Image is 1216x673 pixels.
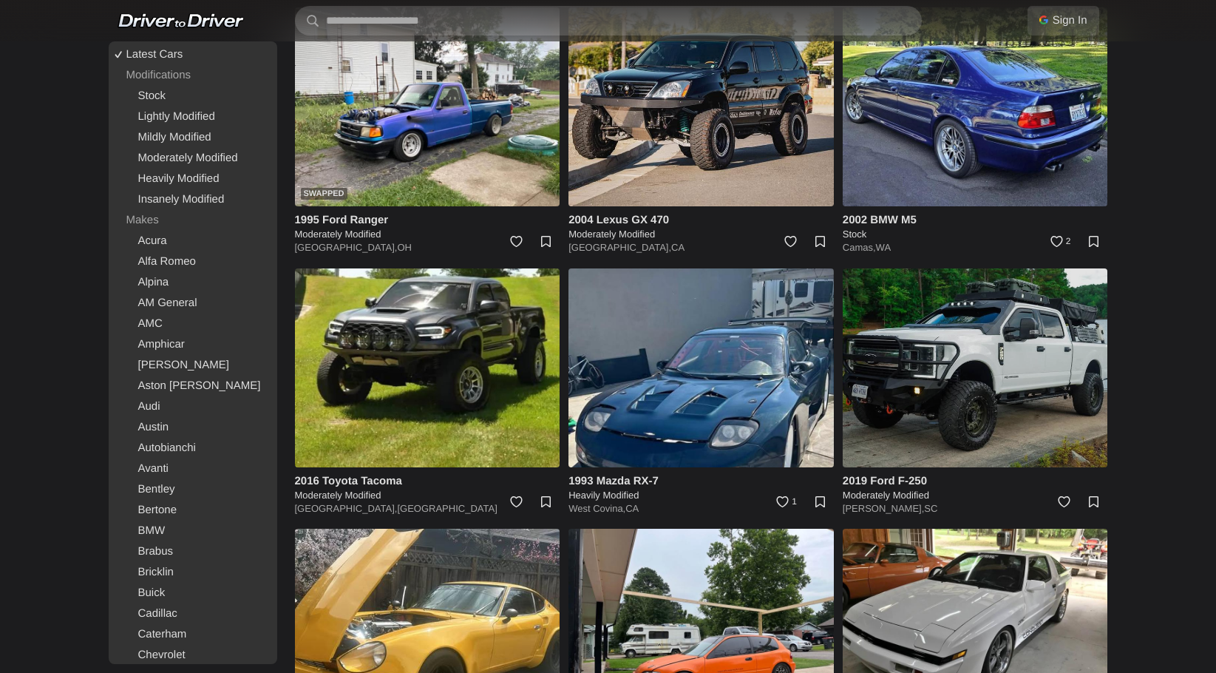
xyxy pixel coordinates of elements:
[671,242,685,253] a: CA
[112,376,274,396] a: Aston [PERSON_NAME]
[568,212,834,228] h4: 2004 Lexus GX 470
[112,603,274,624] a: Cadillac
[568,473,834,489] h4: 1993 Mazda RX-7
[112,541,274,562] a: Brabus
[295,7,560,206] img: 1995 Ford Ranger for sale
[625,503,639,514] a: CA
[568,242,671,253] a: [GEOGRAPHIC_DATA],
[568,503,625,514] a: West Covina,
[924,503,937,514] a: SC
[843,489,1108,502] h5: Moderately Modified
[568,489,834,502] h5: Heavily Modified
[112,562,274,583] a: Bricklin
[843,473,1108,502] a: 2019 Ford F-250 Moderately Modified
[843,242,876,253] a: Camas,
[112,583,274,603] a: Buick
[112,127,274,148] a: Mildly Modified
[843,503,925,514] a: [PERSON_NAME],
[295,489,560,502] h5: Moderately Modified
[295,212,560,241] a: 1995 Ford Ranger Moderately Modified
[397,503,497,514] a: [GEOGRAPHIC_DATA]
[295,503,398,514] a: [GEOGRAPHIC_DATA],
[397,242,412,253] a: OH
[112,65,274,86] div: Modifications
[1042,229,1075,261] a: 2
[112,293,274,314] a: AM General
[112,148,274,169] a: Moderately Modified
[112,479,274,500] a: Bentley
[112,169,274,189] a: Heavily Modified
[568,473,834,502] a: 1993 Mazda RX-7 Heavily Modified
[568,228,834,241] h5: Moderately Modified
[876,242,891,253] a: WA
[843,212,1108,241] a: 2002 BMW M5 Stock
[295,242,398,253] a: [GEOGRAPHIC_DATA],
[112,189,274,210] a: Insanely Modified
[112,334,274,355] a: Amphicar
[112,417,274,438] a: Austin
[112,355,274,376] a: [PERSON_NAME]
[843,268,1108,467] img: 2019 Ford F-250 for sale
[112,624,274,645] a: Caterham
[295,473,560,502] a: 2016 Toyota Tacoma Moderately Modified
[112,521,274,541] a: BMW
[112,210,274,231] div: Makes
[112,44,274,65] a: Latest Cars
[112,314,274,334] a: AMC
[112,645,274,666] a: Chevrolet
[568,7,834,206] img: 2004 Lexus GX 470 for sale
[295,268,560,467] img: 2016 Toyota Tacoma for sale
[843,212,1108,228] h4: 2002 BMW M5
[568,268,834,467] img: 1993 Mazda RX-7 for sale
[295,228,560,241] h5: Moderately Modified
[295,212,560,228] h4: 1995 Ford Ranger
[112,500,274,521] a: Bertone
[843,7,1108,206] img: 2002 BMW M5 for sale
[843,473,1108,489] h4: 2019 Ford F-250
[843,228,1108,241] h5: Stock
[769,489,801,521] a: 1
[112,86,274,106] a: Stock
[112,459,274,479] a: Avanti
[112,106,274,127] a: Lightly Modified
[112,231,274,251] a: Acura
[295,473,560,489] h4: 2016 Toyota Tacoma
[112,251,274,272] a: Alfa Romeo
[295,7,560,206] a: Swapped
[568,212,834,241] a: 2004 Lexus GX 470 Moderately Modified
[301,188,347,200] div: Swapped
[112,272,274,293] a: Alpina
[112,438,274,459] a: Autobianchi
[112,396,274,417] a: Audi
[1028,6,1099,35] a: Sign In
